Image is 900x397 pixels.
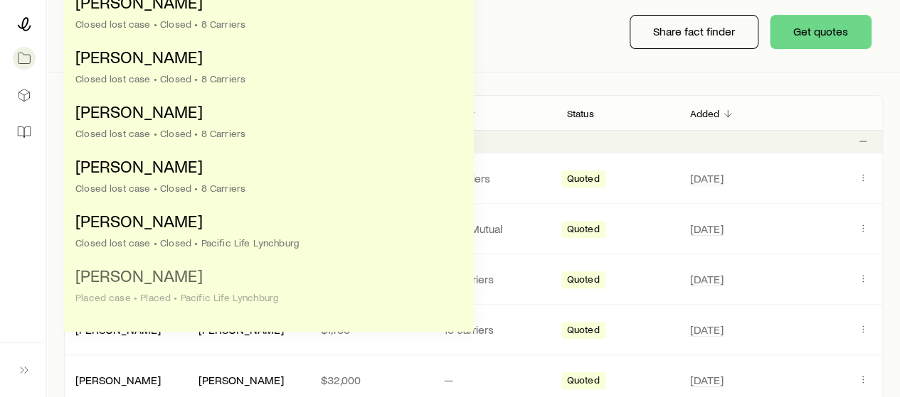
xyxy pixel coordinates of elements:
[689,222,723,236] span: [DATE]
[444,171,544,185] p: 9 carriers
[75,151,454,205] li: Bergeson, Jamie
[444,222,544,236] p: MassMutual
[75,260,454,315] li: Bergeson, Jamie
[75,237,454,249] div: Closed lost case • Closed • Pacific Life Lynchburg
[567,273,600,288] span: Quoted
[689,108,719,119] p: Added
[321,373,421,387] p: $32,000
[770,15,872,49] button: Get quotes
[75,183,454,194] div: Closed lost case • Closed • 8 Carriers
[567,173,600,187] span: Quoted
[75,46,203,67] span: [PERSON_NAME]
[75,73,454,85] div: Closed lost case • Closed • 8 Carriers
[75,96,454,151] li: Bergeson, Garrett
[567,324,600,339] span: Quoted
[689,373,723,387] span: [DATE]
[689,322,723,337] span: [DATE]
[75,210,203,231] span: [PERSON_NAME]
[75,41,454,96] li: Bergeson, Jamie
[75,156,203,176] span: [PERSON_NAME]
[75,373,161,386] a: [PERSON_NAME]
[75,373,161,388] div: [PERSON_NAME]
[75,101,203,121] span: [PERSON_NAME]
[75,205,454,260] li: Bergeson, Garrett
[444,322,544,337] p: 15 carriers
[75,265,203,285] span: [PERSON_NAME]
[444,272,544,286] p: 15 carriers
[567,108,594,119] p: Status
[75,18,454,30] div: Closed lost case • Closed • 8 Carriers
[567,223,600,238] span: Quoted
[653,24,735,38] p: Share fact finder
[689,272,723,286] span: [DATE]
[567,374,600,389] span: Quoted
[444,373,544,387] p: —
[689,171,723,185] span: [DATE]
[75,292,454,303] div: Placed case • Placed • Pacific Life Lynchburg
[630,15,758,49] button: Share fact finder
[198,373,284,388] div: [PERSON_NAME]
[75,128,454,139] div: Closed lost case • Closed • 8 Carriers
